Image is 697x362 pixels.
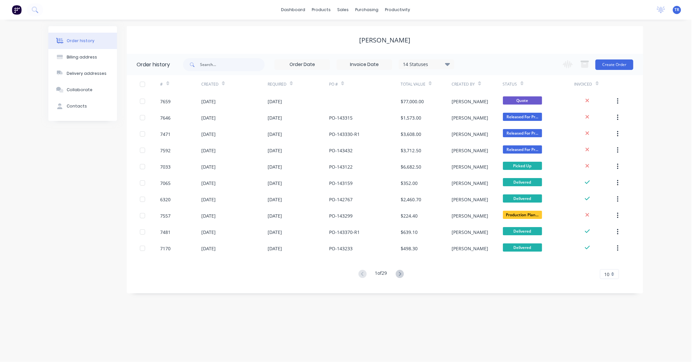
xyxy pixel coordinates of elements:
div: Order history [67,38,94,44]
div: [DATE] [268,245,282,252]
button: Collaborate [48,82,117,98]
div: PO-143370-R1 [329,229,360,236]
div: $352.00 [401,180,418,187]
div: [PERSON_NAME] [452,98,488,105]
div: PO-143432 [329,147,353,154]
div: [PERSON_NAME] [452,229,488,236]
div: 7646 [160,114,171,121]
div: Invoiced [574,75,615,93]
div: $77,000.00 [401,98,424,105]
div: [DATE] [268,180,282,187]
div: $3,608.00 [401,131,421,138]
div: [DATE] [268,212,282,219]
div: [DATE] [201,245,216,252]
div: [DATE] [268,98,282,105]
div: [DATE] [201,229,216,236]
div: Invoiced [574,81,592,87]
div: Total Value [401,75,452,93]
button: Order history [48,33,117,49]
span: Production Plan... [503,211,542,219]
button: Delivery addresses [48,65,117,82]
span: Picked Up [503,162,542,170]
div: Required [268,81,287,87]
span: Delivered [503,194,542,203]
div: [DATE] [268,147,282,154]
button: Billing address [48,49,117,65]
div: purchasing [352,5,382,15]
div: Created [201,75,268,93]
div: products [309,5,334,15]
span: Released For Pr... [503,113,542,121]
div: [PERSON_NAME] [452,147,488,154]
div: Status [503,81,517,87]
div: Created By [452,81,475,87]
span: Delivered [503,227,542,235]
div: [PERSON_NAME] [452,114,488,121]
div: [DATE] [268,163,282,170]
div: PO-143299 [329,212,353,219]
span: Released For Pr... [503,129,542,137]
div: [PERSON_NAME] [452,212,488,219]
div: 7065 [160,180,171,187]
div: PO # [329,75,401,93]
div: [DATE] [268,196,282,203]
div: sales [334,5,352,15]
div: [DATE] [268,229,282,236]
div: [DATE] [201,180,216,187]
a: dashboard [278,5,309,15]
div: # [160,81,163,87]
div: Total Value [401,81,425,87]
button: Contacts [48,98,117,114]
div: 14 Statuses [399,61,454,68]
div: 7659 [160,98,171,105]
div: PO-143315 [329,114,353,121]
div: Created By [452,75,503,93]
div: # [160,75,201,93]
div: [DATE] [201,196,216,203]
div: [PERSON_NAME] [452,245,488,252]
div: [DATE] [201,163,216,170]
span: Quote [503,96,542,105]
div: 7481 [160,229,171,236]
div: Collaborate [67,87,92,93]
div: PO-142767 [329,196,353,203]
div: [PERSON_NAME] [452,196,488,203]
div: PO # [329,81,338,87]
div: 7170 [160,245,171,252]
span: 10 [604,271,609,278]
div: [PERSON_NAME] [452,163,488,170]
img: Factory [12,5,22,15]
span: Delivered [503,243,542,252]
div: $2,460.70 [401,196,421,203]
div: [DATE] [201,147,216,154]
div: [DATE] [201,212,216,219]
div: $6,682.50 [401,163,421,170]
input: Order Date [275,60,330,70]
div: 6320 [160,196,171,203]
div: 7557 [160,212,171,219]
div: [PERSON_NAME] [452,131,488,138]
div: $639.10 [401,229,418,236]
div: [DATE] [201,114,216,121]
div: PO-143330-R1 [329,131,360,138]
button: Create Order [595,59,633,70]
div: 7592 [160,147,171,154]
span: Delivered [503,178,542,186]
div: Required [268,75,329,93]
div: PO-143159 [329,180,353,187]
span: Released For Pr... [503,145,542,154]
span: TR [674,7,679,13]
div: $3,712.50 [401,147,421,154]
div: $224.40 [401,212,418,219]
div: $498.30 [401,245,418,252]
input: Search... [200,58,265,71]
div: Contacts [67,103,87,109]
div: Delivery addresses [67,71,107,76]
div: [PERSON_NAME] [359,36,411,44]
div: $1,573.00 [401,114,421,121]
div: Billing address [67,54,97,60]
div: Status [503,75,574,93]
div: 7033 [160,163,171,170]
input: Invoice Date [337,60,392,70]
div: PO-143233 [329,245,353,252]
